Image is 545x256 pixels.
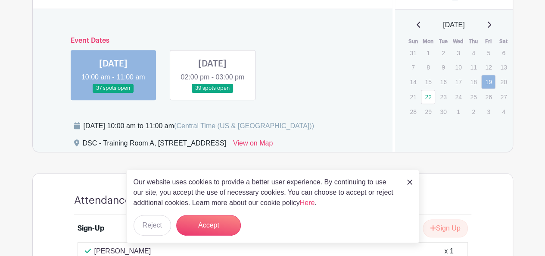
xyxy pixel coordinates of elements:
p: 3 [451,46,465,60]
div: Sign-Up [78,223,104,234]
p: 30 [436,105,450,118]
a: Here [300,199,315,206]
p: 24 [451,90,465,104]
button: Sign Up [423,219,468,237]
p: 27 [496,90,511,104]
p: 5 [481,46,495,60]
th: Fri [481,37,496,46]
p: 6 [496,46,511,60]
img: close_button-5f87c8562297e5c2d7936805f587ecaba9071eb48480494691a3f1689db116b3.svg [407,180,412,185]
p: 21 [406,90,420,104]
a: View on Map [233,138,273,152]
th: Sun [405,37,420,46]
p: 29 [421,105,435,118]
p: Our website uses cookies to provide a better user experience. By continuing to use our site, you ... [134,177,398,208]
a: 19 [481,75,495,89]
h6: Event Dates [64,37,362,45]
p: 1 [451,105,465,118]
th: Tue [436,37,451,46]
button: Reject [134,215,171,236]
p: 12 [481,60,495,74]
p: 26 [481,90,495,104]
p: 17 [451,75,465,88]
p: 20 [496,75,511,88]
p: 10 [451,60,465,74]
p: 2 [436,46,450,60]
div: DSC - Training Room A, [STREET_ADDRESS] [83,138,226,152]
th: Mon [420,37,436,46]
p: 15 [421,75,435,88]
p: 3 [481,105,495,118]
p: 4 [466,46,480,60]
p: 7 [406,60,420,74]
p: 9 [436,60,450,74]
p: 14 [406,75,420,88]
h4: Attendance [74,194,131,207]
div: [DATE] 10:00 am to 11:00 am [84,121,314,131]
th: Sat [496,37,511,46]
button: Accept [176,215,241,236]
p: 8 [421,60,435,74]
span: (Central Time (US & [GEOGRAPHIC_DATA])) [174,122,314,130]
p: 31 [406,46,420,60]
p: 18 [466,75,480,88]
p: 1 [421,46,435,60]
p: 23 [436,90,450,104]
p: 11 [466,60,480,74]
p: 28 [406,105,420,118]
span: [DATE] [443,20,464,30]
p: 25 [466,90,480,104]
th: Thu [466,37,481,46]
a: 22 [421,90,435,104]
p: 4 [496,105,511,118]
p: 13 [496,60,511,74]
th: Wed [451,37,466,46]
p: 16 [436,75,450,88]
p: 2 [466,105,480,118]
